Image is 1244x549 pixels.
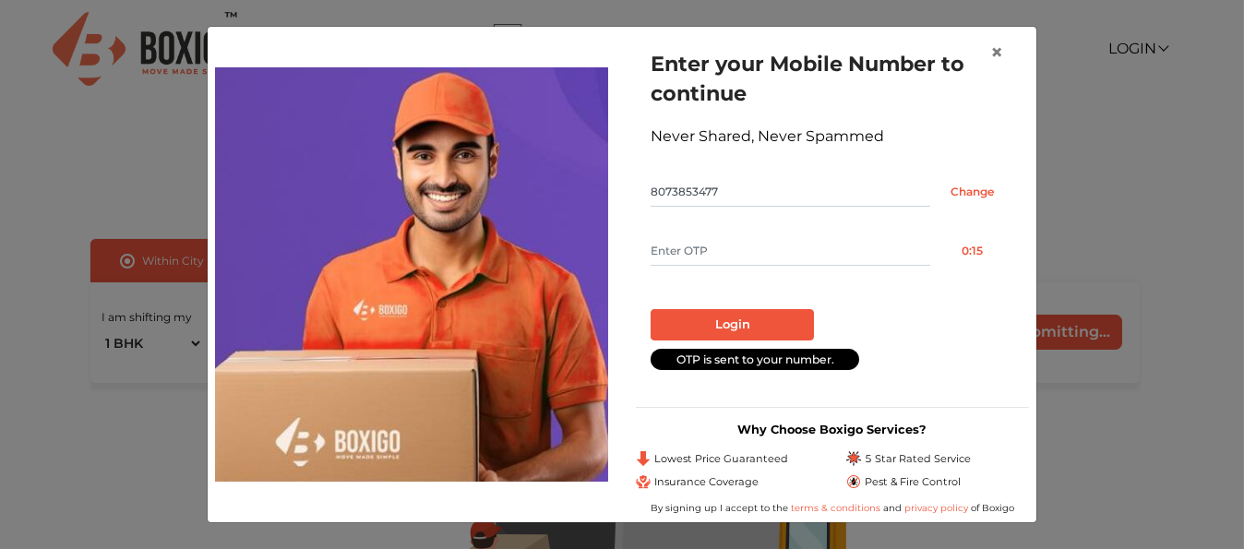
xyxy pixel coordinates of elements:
[975,27,1018,78] button: Close
[930,177,1014,207] input: Change
[651,125,1014,148] div: Never Shared, Never Spammed
[654,451,788,467] span: Lowest Price Guaranteed
[791,502,883,514] a: terms & conditions
[651,49,1014,108] h1: Enter your Mobile Number to continue
[990,39,1003,66] span: ×
[930,236,1014,266] button: 0:15
[865,451,971,467] span: 5 Star Rated Service
[654,474,759,490] span: Insurance Coverage
[651,236,930,266] input: Enter OTP
[215,67,608,481] img: relocation-img
[902,502,971,514] a: privacy policy
[651,349,859,370] div: OTP is sent to your number.
[865,474,961,490] span: Pest & Fire Control
[636,501,1029,515] div: By signing up I accept to the and of Boxigo
[651,177,930,207] input: Mobile No
[636,423,1029,436] h3: Why Choose Boxigo Services?
[651,309,814,340] button: Login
